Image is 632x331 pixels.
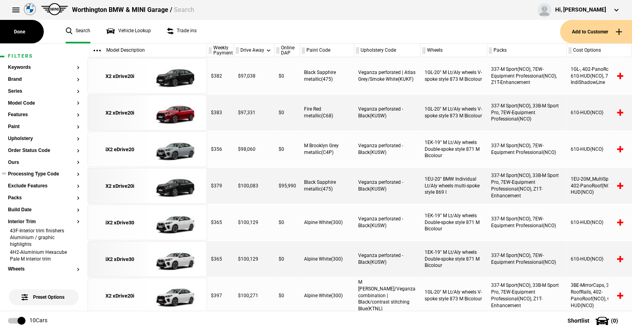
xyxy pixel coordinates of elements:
[106,20,151,43] a: Vehicle Lookup
[275,278,300,313] div: $0
[8,171,80,183] section: Processing Type Code
[8,207,80,213] button: Build Date
[234,168,275,204] div: $100,083
[8,267,80,278] section: Wheels
[8,171,80,177] button: Processing Type Code
[560,20,632,43] button: Add to Customer
[487,168,567,204] div: 337-M Sport(NCO), 33B-M Sport Pro, 7EW-Equipment Professional(NCO), Z1T-Enhancement
[487,204,567,240] div: 337-M Sport(NCO), 7EW-Equipment Professional(NCO)
[300,241,354,277] div: Alpine White(300)
[487,44,566,57] div: Packs
[487,278,567,313] div: 337-M Sport(NCO), 33B-M Sport Pro, 7EW-Equipment Professional(NCO), Z1T-Enhancement
[147,95,203,131] img: cosySec
[105,146,134,153] div: iX2 eDrive20
[275,168,300,204] div: $95,990
[41,3,68,15] img: mini.png
[92,168,147,204] a: X2 xDrive20i
[92,205,147,241] a: iX2 xDrive30
[8,124,80,130] button: Paint
[8,195,80,201] button: Packs
[174,6,194,14] span: Search
[8,112,80,118] button: Features
[147,132,203,167] img: cosySec
[567,204,632,240] div: 610-HUD(NCO)
[567,241,632,277] div: 610-HUD(NCO)
[8,77,80,89] section: Brand
[92,278,147,314] a: X2 xDrive20i
[234,241,275,277] div: $100,129
[8,249,80,264] li: 4H2-Aluminium Hexacube Pale M interior trim
[567,58,632,94] div: 1GL-, 402-PanoRoof(NCO), 610-HUD(NCO), 7M9-IndiShadowLine
[300,278,354,313] div: Alpine White(300)
[275,131,300,167] div: $0
[354,58,421,94] div: Veganza perforated | Atlas Grey/Smoke White(KUKF)
[105,73,134,80] div: X2 xDrive20i
[8,112,80,124] section: Features
[105,292,134,300] div: X2 xDrive20i
[275,241,300,277] div: $0
[207,278,234,313] div: $397
[234,44,274,57] div: Drive Away
[421,168,487,204] div: 1EU-20" BMW Individual Lt/Aly wheels multi-spoke style 869 I
[8,136,80,142] button: Upholstery
[8,267,80,272] button: Wheels
[147,58,203,94] img: cosySec
[207,241,234,277] div: $365
[8,54,80,59] h1: Filters
[8,219,80,267] section: Interior Trim43F-Interior trim finishers Aluminium / graphic highlights4H2-Aluminium Hexacube Pal...
[66,20,90,43] a: Search
[207,168,234,204] div: $379
[147,241,203,277] img: cosySec
[354,204,421,240] div: Veganza perforated - Black(KUSW)
[421,95,487,130] div: 1GL-20" M Lt/Aly wheels V-spoke style 873 M Bicolour
[167,20,197,43] a: Trade ins
[487,241,567,277] div: 337-M Sport(NCO), 7EW-Equipment Professional(NCO)
[207,95,234,130] div: $383
[275,95,300,130] div: $0
[207,131,234,167] div: $356
[8,183,80,195] section: Exclude Features
[92,132,147,167] a: iX2 eDrive20
[487,58,567,94] div: 337-M Sport(NCO), 7EW-Equipment Professional(NCO), Z1T-Enhancement
[105,219,134,226] div: iX2 xDrive30
[234,278,275,313] div: $100,271
[8,89,80,101] section: Series
[300,58,354,94] div: Black Sapphire metallic(475)
[8,65,80,70] button: Keywords
[105,256,134,263] div: iX2 xDrive30
[8,148,80,160] section: Order Status Code
[92,241,147,277] a: iX2 xDrive30
[275,44,300,57] div: Online DAP
[23,284,64,300] span: Preset Options
[8,101,80,106] button: Model Code
[24,3,36,15] img: bmw.png
[92,95,147,131] a: X2 xDrive20i
[421,58,487,94] div: 1GL-20" M Lt/Aly wheels V-spoke style 873 M Bicolour
[92,58,147,94] a: X2 xDrive20i
[421,44,487,57] div: Wheels
[147,278,203,314] img: cosySec
[8,136,80,148] section: Upholstery
[567,44,631,57] div: Cost Options
[354,241,421,277] div: Veganza perforated - Black(KUSW)
[234,131,275,167] div: $98,060
[556,311,632,331] button: Shortlist(0)
[8,77,80,82] button: Brand
[8,160,80,172] section: Ours
[487,95,567,130] div: 337-M Sport(NCO), 33B-M Sport Pro, 7EW-Equipment Professional(NCO)
[611,318,618,323] span: ( 0 )
[8,219,80,225] button: Interior Trim
[234,204,275,240] div: $100,129
[147,205,203,241] img: cosySec
[354,168,421,204] div: Veganza perforated - Black(KUSW)
[72,6,194,14] div: Worthington BMW & MINI Garage /
[275,58,300,94] div: $0
[300,204,354,240] div: Alpine White(300)
[29,317,47,325] div: 10 Cars
[300,95,354,130] div: Fire Red metallic(C68)
[421,241,487,277] div: 1EK-19" M Lt/Aly wheels Double-spoke style 871 M Bicolour
[354,44,420,57] div: Upholstery Code
[207,204,234,240] div: $365
[8,228,80,249] li: 43F-Interior trim finishers Aluminium / graphic highlights
[275,204,300,240] div: $0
